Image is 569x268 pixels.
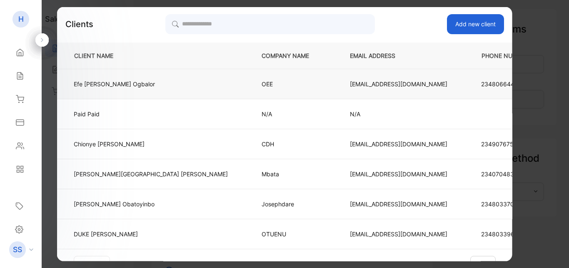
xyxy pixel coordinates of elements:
p: 2348033700624 [481,200,532,208]
p: 2348066440139 [481,80,532,88]
p: [EMAIL_ADDRESS][DOMAIN_NAME] [350,140,447,148]
p: [PERSON_NAME] Obatoyinbo [74,200,228,208]
p: Chionye [PERSON_NAME] [74,140,228,148]
button: Add new client [447,14,504,34]
p: Efe [PERSON_NAME] Ogbalor [74,80,228,88]
p: [EMAIL_ADDRESS][DOMAIN_NAME] [350,200,447,208]
p: Josephdare [262,200,322,208]
p: EMAIL ADDRESS [350,51,447,60]
p: Paid Paid [74,110,228,118]
p: COMPANY NAME [262,51,322,60]
p: SS [13,244,22,255]
p: [EMAIL_ADDRESS][DOMAIN_NAME] [350,80,447,88]
p: PHONE NUMBER [475,51,535,60]
p: [PERSON_NAME][GEOGRAPHIC_DATA] [PERSON_NAME] [74,170,228,178]
p: Clients [65,18,93,30]
p: CLIENT NAME [71,51,234,60]
p: H [18,14,24,25]
p: OEE [262,80,322,88]
div: Page 1 of 3 [274,259,305,268]
p: 2349076758230 [481,140,532,148]
p: [EMAIL_ADDRESS][DOMAIN_NAME] [350,230,447,238]
p: N/A [262,110,322,118]
p: 23407048333661 [481,170,532,178]
p: OTUENU [262,230,322,238]
p: CDH [262,140,322,148]
p: [EMAIL_ADDRESS][DOMAIN_NAME] [350,170,447,178]
p: DUKE [PERSON_NAME] [74,230,228,238]
p: 2348033960582 [481,230,532,238]
p: Mbata [262,170,322,178]
p: N/A [350,110,447,118]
